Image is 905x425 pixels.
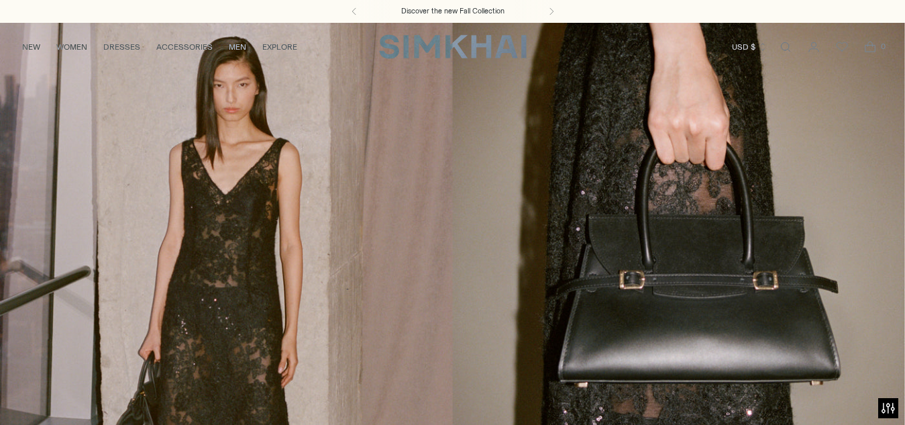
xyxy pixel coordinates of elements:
button: USD $ [732,32,767,62]
a: Open search modal [772,34,799,60]
iframe: Sign Up via Text for Offers [11,374,135,414]
a: Wishlist [829,34,855,60]
a: DRESSES [103,32,140,62]
a: Go to the account page [800,34,827,60]
span: 0 [877,40,889,52]
a: Discover the new Fall Collection [401,6,504,17]
a: NEW [22,32,40,62]
a: WOMEN [56,32,87,62]
a: Open cart modal [857,34,884,60]
a: SIMKHAI [379,34,527,60]
a: EXPLORE [262,32,297,62]
a: MEN [229,32,246,62]
a: ACCESSORIES [156,32,213,62]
